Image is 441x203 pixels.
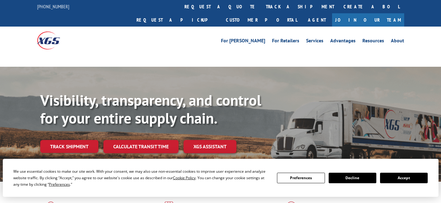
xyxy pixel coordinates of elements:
[40,140,98,153] a: Track shipment
[391,38,404,45] a: About
[362,38,384,45] a: Resources
[221,38,265,45] a: For [PERSON_NAME]
[306,38,323,45] a: Services
[173,175,196,180] span: Cookie Policy
[302,13,332,27] a: Agent
[40,91,261,128] b: Visibility, transparency, and control for your entire supply chain.
[184,140,236,153] a: XGS ASSISTANT
[132,13,221,27] a: Request a pickup
[332,13,404,27] a: Join Our Team
[329,173,376,183] button: Decline
[221,13,302,27] a: Customer Portal
[49,182,70,187] span: Preferences
[103,140,179,153] a: Calculate transit time
[37,3,69,10] a: [PHONE_NUMBER]
[272,38,299,45] a: For Retailers
[380,173,428,183] button: Accept
[13,168,270,188] div: We use essential cookies to make our site work. With your consent, we may also use non-essential ...
[330,38,356,45] a: Advantages
[3,159,439,197] div: Cookie Consent Prompt
[277,173,325,183] button: Preferences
